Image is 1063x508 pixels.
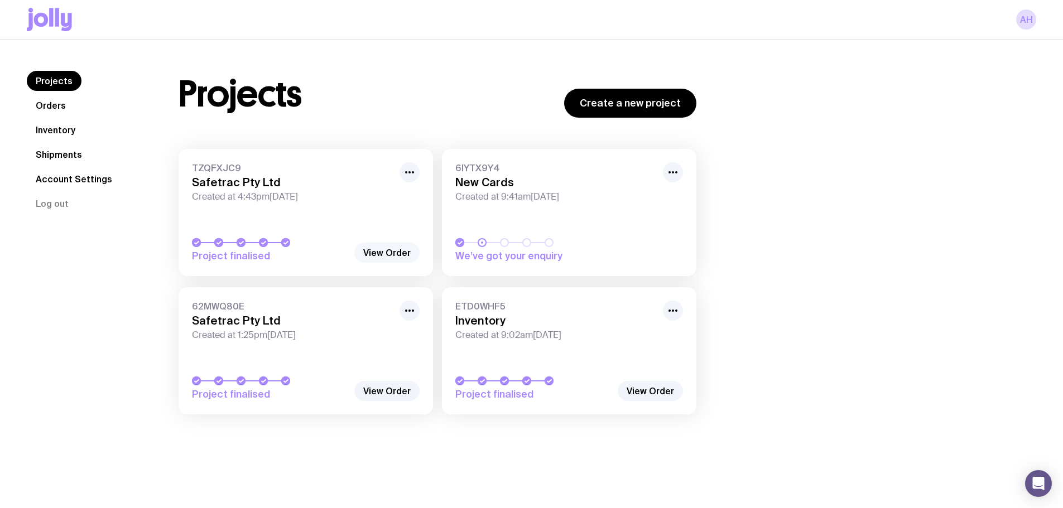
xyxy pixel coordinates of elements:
[179,76,302,112] h1: Projects
[455,249,612,263] span: We’ve got your enquiry
[192,162,393,173] span: TZQFXJC9
[455,301,656,312] span: ETD0WHF5
[179,149,433,276] a: TZQFXJC9Safetrac Pty LtdCreated at 4:43pm[DATE]Project finalised
[27,71,81,91] a: Projects
[442,287,696,414] a: ETD0WHF5InventoryCreated at 9:02am[DATE]Project finalised
[27,95,75,115] a: Orders
[27,144,91,165] a: Shipments
[192,191,393,202] span: Created at 4:43pm[DATE]
[192,249,348,263] span: Project finalised
[455,162,656,173] span: 6IYTX9Y4
[455,191,656,202] span: Created at 9:41am[DATE]
[354,243,420,263] a: View Order
[618,381,683,401] a: View Order
[192,176,393,189] h3: Safetrac Pty Ltd
[1016,9,1036,30] a: AH
[27,120,84,140] a: Inventory
[1025,470,1052,497] div: Open Intercom Messenger
[455,330,656,341] span: Created at 9:02am[DATE]
[192,330,393,341] span: Created at 1:25pm[DATE]
[455,176,656,189] h3: New Cards
[442,149,696,276] a: 6IYTX9Y4New CardsCreated at 9:41am[DATE]We’ve got your enquiry
[455,314,656,327] h3: Inventory
[564,89,696,118] a: Create a new project
[192,314,393,327] h3: Safetrac Pty Ltd
[354,381,420,401] a: View Order
[27,169,121,189] a: Account Settings
[455,388,612,401] span: Project finalised
[179,287,433,414] a: 62MWQ80ESafetrac Pty LtdCreated at 1:25pm[DATE]Project finalised
[192,301,393,312] span: 62MWQ80E
[27,193,78,214] button: Log out
[192,388,348,401] span: Project finalised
